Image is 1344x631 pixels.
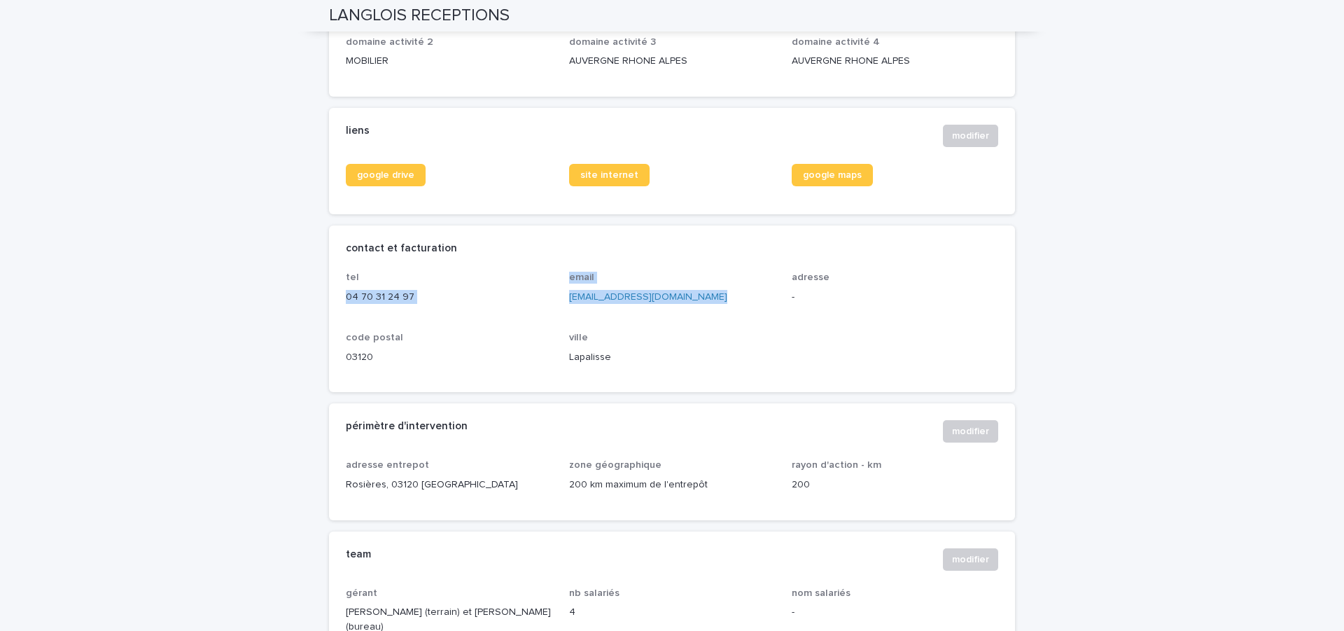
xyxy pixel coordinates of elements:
[943,548,998,571] button: modifier
[346,478,552,492] p: Rosières, 03120 [GEOGRAPHIC_DATA]
[346,125,370,137] h2: liens
[569,350,776,365] p: Lapalisse
[569,588,619,598] span: nb salariés
[792,460,881,470] span: rayon d'action - km
[346,460,429,470] span: adresse entrepot
[346,54,552,69] p: MOBILIER
[792,164,873,186] a: google maps
[569,54,776,69] p: AUVERGNE RHONE ALPES
[952,129,989,143] span: modifier
[569,272,594,282] span: email
[357,170,414,180] span: google drive
[792,37,880,47] span: domaine activité 4
[792,290,998,305] p: -
[569,164,650,186] a: site internet
[943,125,998,147] button: modifier
[569,478,776,492] p: 200 km maximum de l'entrepôt
[346,37,433,47] span: domaine activité 2
[792,54,998,69] p: AUVERGNE RHONE ALPES
[569,333,588,342] span: ville
[569,605,776,620] p: 4
[792,588,850,598] span: nom salariés
[329,6,510,26] h2: LANGLOIS RECEPTIONS
[943,420,998,443] button: modifier
[346,333,403,342] span: code postal
[569,37,656,47] span: domaine activité 3
[569,460,661,470] span: zone géographique
[346,164,426,186] a: google drive
[792,478,998,492] p: 200
[346,420,468,433] h2: périmètre d'intervention
[569,292,727,302] a: [EMAIL_ADDRESS][DOMAIN_NAME]
[580,170,638,180] span: site internet
[792,605,998,620] p: -
[952,424,989,438] span: modifier
[346,350,552,365] p: 03120
[346,548,371,561] h2: team
[803,170,862,180] span: google maps
[346,290,552,305] p: 04 70 31 24 97
[952,553,989,567] span: modifier
[346,272,359,282] span: tel
[346,242,457,255] h2: contact et facturation
[346,588,377,598] span: gérant
[792,272,829,282] span: adresse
